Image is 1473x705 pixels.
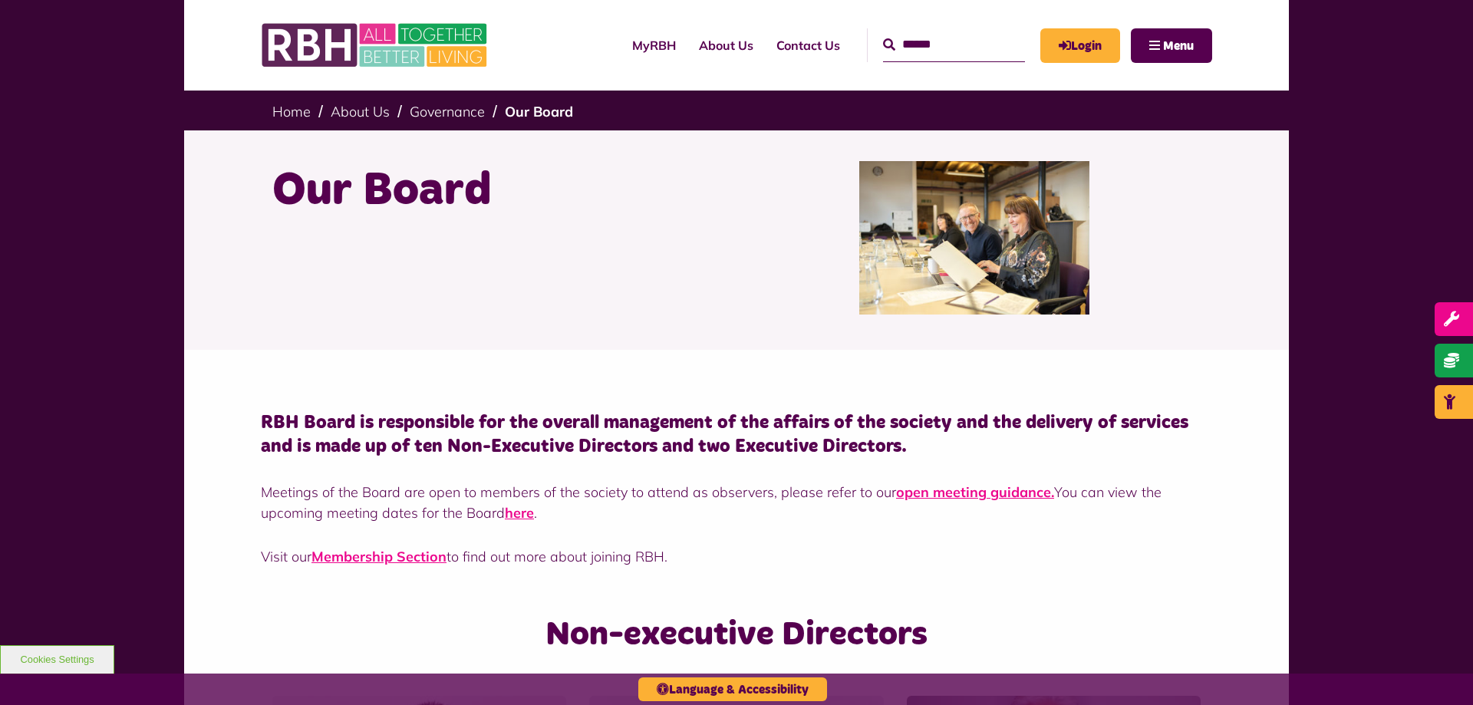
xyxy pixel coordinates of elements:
a: About Us [687,25,765,66]
button: Navigation [1131,28,1212,63]
h2: Non-executive Directors [420,613,1054,657]
a: MyRBH [621,25,687,66]
img: RBH Board 1 [859,161,1089,315]
a: MyRBH [1040,28,1120,63]
a: Contact Us [765,25,852,66]
a: About Us [331,103,390,120]
a: here [505,504,534,522]
span: Menu [1163,40,1194,52]
a: Governance [410,103,485,120]
p: Visit our to find out more about joining RBH. [261,546,1212,567]
a: open meeting guidance. [896,483,1054,501]
h1: Our Board [272,161,725,221]
a: Our Board [505,103,573,120]
a: Home [272,103,311,120]
img: RBH [261,15,491,75]
h4: RBH Board is responsible for the overall management of the affairs of the society and the deliver... [261,411,1212,459]
p: Meetings of the Board are open to members of the society to attend as observers, please refer to ... [261,482,1212,523]
a: Membership Section [311,548,447,565]
button: Language & Accessibility [638,677,827,701]
iframe: Netcall Web Assistant for live chat [1404,636,1473,705]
